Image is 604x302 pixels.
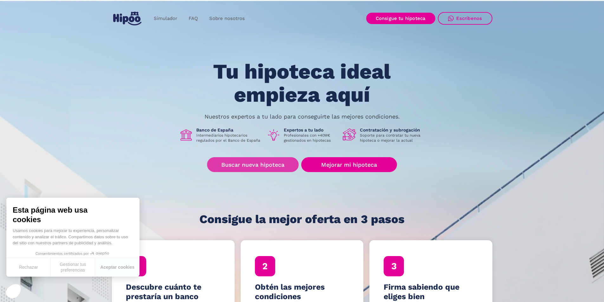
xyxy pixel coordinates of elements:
a: Simulador [148,12,183,25]
a: Consigue tu hipoteca [366,13,435,24]
h1: Contratación y subrogación [360,127,425,133]
h1: Consigue la mejor oferta en 3 pasos [199,213,405,226]
p: Profesionales con +40M€ gestionados en hipotecas [284,133,338,143]
p: Soporte para contratar tu nueva hipoteca o mejorar la actual [360,133,425,143]
a: Buscar nueva hipoteca [207,157,299,172]
a: FAQ [183,12,204,25]
div: Escríbenos [456,16,482,21]
h1: Banco de España [196,127,262,133]
h4: Firma sabiendo que eliges bien [384,282,478,301]
h4: Descubre cuánto te prestaría un banco [126,282,220,301]
h4: Obtén las mejores condiciones [255,282,349,301]
p: Intermediarios hipotecarios regulados por el Banco de España [196,133,262,143]
h1: Expertos a tu lado [284,127,338,133]
p: Nuestros expertos a tu lado para conseguirte las mejores condiciones. [205,114,400,119]
a: Sobre nosotros [204,12,250,25]
a: Escríbenos [438,12,492,25]
a: home [112,9,143,28]
a: Mejorar mi hipoteca [301,157,397,172]
h1: Tu hipoteca ideal empieza aquí [182,60,422,106]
